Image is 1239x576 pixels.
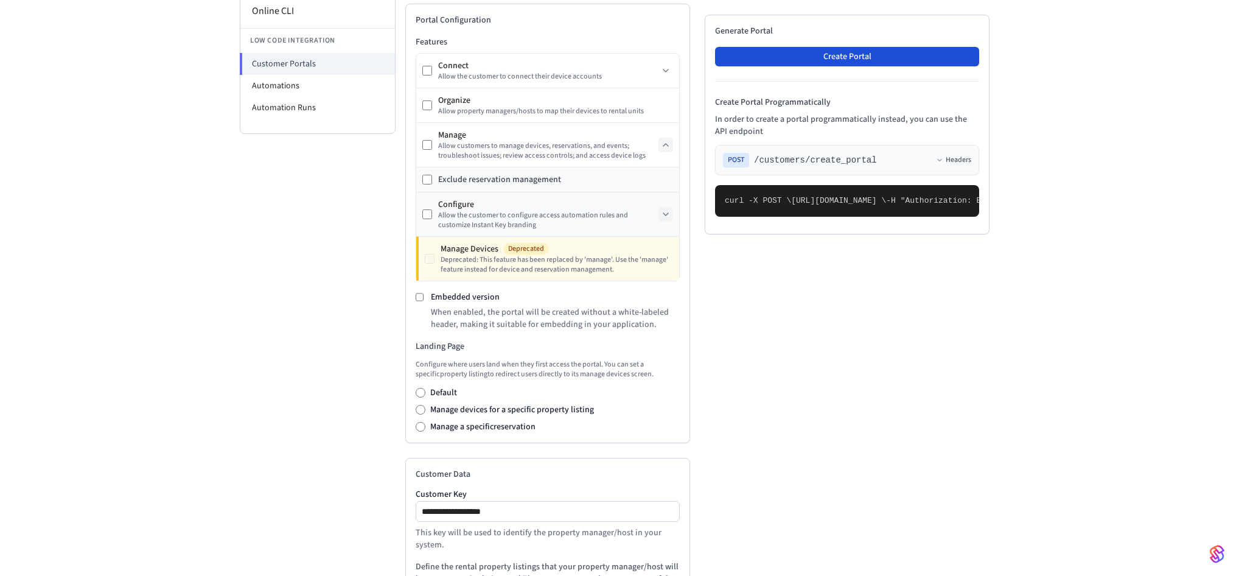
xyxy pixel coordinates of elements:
[715,113,979,138] p: In order to create a portal programmatically instead, you can use the API endpoint
[416,490,680,499] label: Customer Key
[430,387,457,399] label: Default
[438,72,658,82] div: Allow the customer to connect their device accounts
[416,360,680,379] p: Configure where users land when they first access the portal. You can set a specific property lis...
[441,255,673,275] div: Deprecated: This feature has been replaced by 'manage'. Use the 'manage' feature instead for devi...
[438,60,658,72] div: Connect
[438,174,561,186] div: Exclude reservation management
[431,291,500,303] label: Embedded version
[441,243,673,255] div: Manage Devices
[438,129,658,141] div: Manage
[416,468,680,480] h2: Customer Data
[438,211,658,230] div: Allow the customer to configure access automation rules and customize Instant Key branding
[416,527,680,551] p: This key will be used to identify the property manager/host in your system.
[240,75,395,97] li: Automations
[416,14,680,26] h2: Portal Configuration
[430,421,536,433] label: Manage a specific reservation
[430,404,594,416] label: Manage devices for a specific property listing
[240,97,395,119] li: Automation Runs
[438,94,673,107] div: Organize
[723,153,749,167] span: POST
[416,340,680,353] h3: Landing Page
[715,47,979,66] button: Create Portal
[431,306,680,331] p: When enabled, the portal will be created without a white-labeled header, making it suitable for e...
[503,243,549,255] span: Deprecated
[754,154,877,166] span: /customers/create_portal
[715,25,979,37] h2: Generate Portal
[438,198,658,211] div: Configure
[725,196,791,205] span: curl -X POST \
[438,107,673,116] div: Allow property managers/hosts to map their devices to rental units
[791,196,886,205] span: [URL][DOMAIN_NAME] \
[936,155,971,165] button: Headers
[886,196,1114,205] span: -H "Authorization: Bearer seam_api_key_123456" \
[715,96,979,108] h4: Create Portal Programmatically
[240,53,395,75] li: Customer Portals
[1210,544,1224,564] img: SeamLogoGradient.69752ec5.svg
[240,28,395,53] li: Low Code Integration
[438,141,658,161] div: Allow customers to manage devices, reservations, and events; troubleshoot issues; review access c...
[416,36,680,48] h3: Features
